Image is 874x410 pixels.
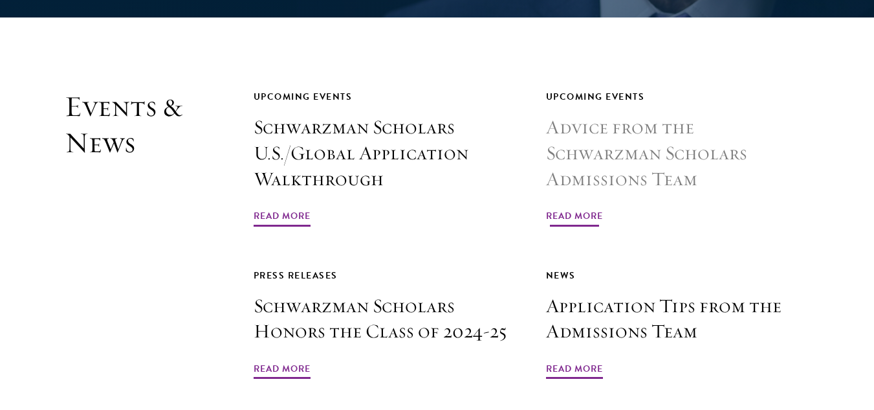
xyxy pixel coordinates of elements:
[546,268,809,382] a: News Application Tips from the Admissions Team Read More
[254,268,517,382] a: Press Releases Schwarzman Scholars Honors the Class of 2024-25 Read More
[546,293,809,345] h3: Application Tips from the Admissions Team
[546,89,809,229] a: Upcoming Events Advice from the Schwarzman Scholars Admissions Team Read More
[254,115,517,192] h3: Schwarzman Scholars U.S./Global Application Walkthrough
[546,89,809,105] div: Upcoming Events
[254,268,517,284] div: Press Releases
[546,361,603,381] span: Read More
[254,361,311,381] span: Read More
[546,208,603,228] span: Read More
[546,268,809,284] div: News
[254,208,311,228] span: Read More
[254,293,517,345] h3: Schwarzman Scholars Honors the Class of 2024-25
[254,89,517,105] div: Upcoming Events
[65,89,189,382] h2: Events & News
[546,115,809,192] h3: Advice from the Schwarzman Scholars Admissions Team
[254,89,517,229] a: Upcoming Events Schwarzman Scholars U.S./Global Application Walkthrough Read More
